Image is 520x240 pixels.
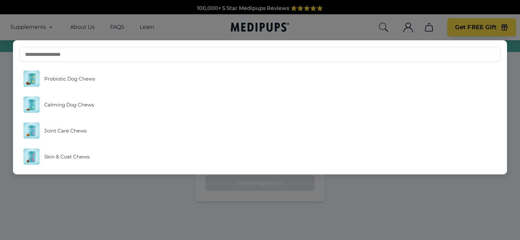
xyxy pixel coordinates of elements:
a: Probiotic Dog Chews [19,67,500,90]
img: Joint Care Chews [23,122,40,139]
a: Calming Dog Chews [19,93,500,116]
span: Probiotic Dog Chews [44,76,95,82]
img: Skin & Coat Chews [23,148,40,165]
a: Skin & Coat Chews [19,145,500,168]
img: Probiotic Dog Chews [23,70,40,87]
span: Calming Dog Chews [44,102,94,108]
span: Skin & Coat Chews [44,154,89,160]
a: Joint Care Chews [19,119,500,142]
span: Joint Care Chews [44,128,86,134]
img: Calming Dog Chews [23,96,40,113]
